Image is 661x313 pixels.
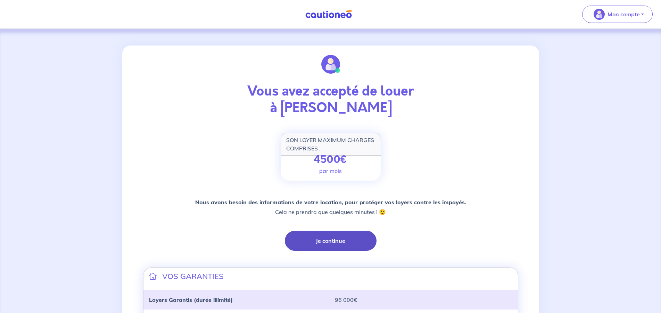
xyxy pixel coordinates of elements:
[195,197,466,217] p: Cela ne prendra que quelques minutes ! 😉
[608,10,640,18] p: Mon compte
[143,83,518,116] p: Vous avez accepté de louer à [PERSON_NAME]
[285,231,377,251] button: Je continue
[162,271,224,282] p: VOS GARANTIES
[321,55,340,74] img: illu_account_valid.svg
[340,152,347,167] span: €
[281,133,381,156] div: SON LOYER MAXIMUM CHARGES COMPRISES :
[582,6,653,23] button: illu_account_valid_menu.svgMon compte
[303,10,355,19] img: Cautioneo
[195,199,466,206] strong: Nous avons besoin des informations de votre location, pour protéger vos loyers contre les impayés.
[594,9,605,20] img: illu_account_valid_menu.svg
[335,296,512,304] p: 96 000€
[319,167,342,175] p: par mois
[314,154,348,166] p: 4500
[149,296,233,303] strong: Loyers Garantis (durée illimité)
